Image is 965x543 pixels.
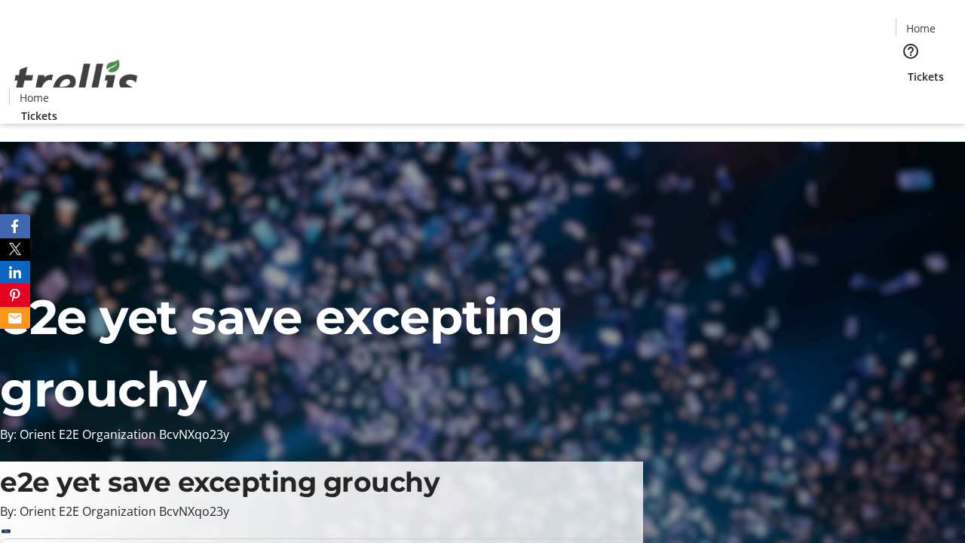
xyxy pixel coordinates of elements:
button: Help [896,36,926,66]
a: Tickets [9,108,69,124]
button: Cart [896,84,926,115]
span: Tickets [908,69,944,84]
a: Home [896,20,945,36]
span: Home [906,20,936,36]
span: Home [20,90,49,106]
img: Orient E2E Organization BcvNXqo23y's Logo [9,43,143,118]
span: Tickets [21,108,57,124]
a: Home [10,90,58,106]
a: Tickets [896,69,956,84]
